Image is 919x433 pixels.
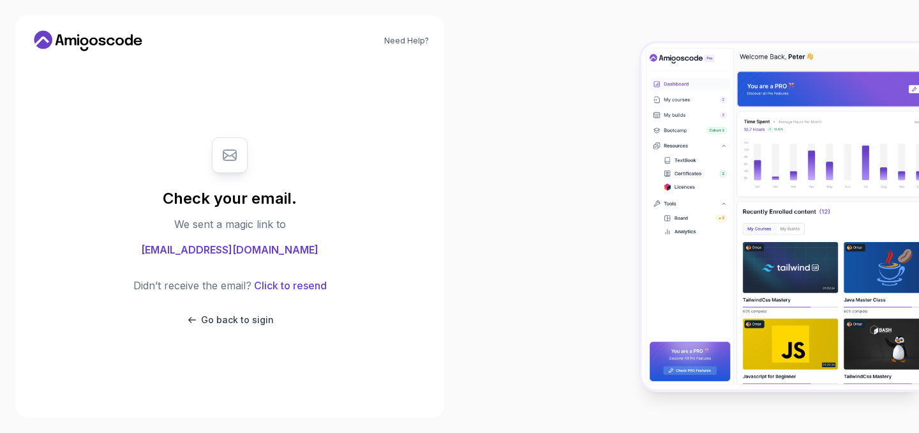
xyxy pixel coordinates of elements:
p: We sent a magic link to [174,216,286,232]
button: Click to resend [251,278,327,293]
h1: Check your email. [163,188,297,209]
img: Amigoscode Dashboard [641,43,919,390]
p: Go back to sigin [201,314,274,326]
button: Go back to sigin [186,314,274,326]
p: Didn’t receive the email? [133,278,251,293]
a: Home link [31,31,146,51]
a: Need Help? [384,36,429,46]
span: [EMAIL_ADDRESS][DOMAIN_NAME] [141,242,318,257]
